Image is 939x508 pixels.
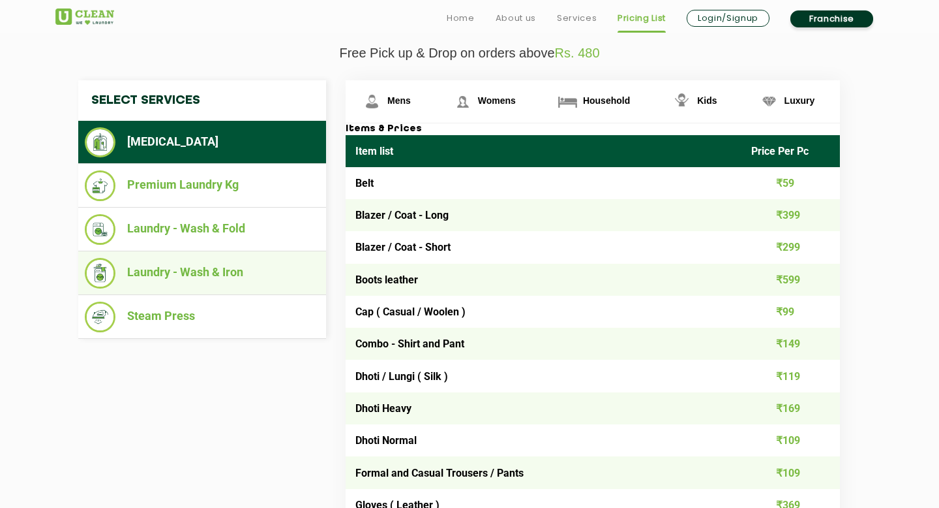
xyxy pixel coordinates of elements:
[85,302,115,332] img: Steam Press
[583,95,630,106] span: Household
[85,258,115,289] img: Laundry - Wash & Iron
[741,392,841,424] td: ₹169
[555,46,600,60] span: Rs. 480
[451,90,474,113] img: Womens
[85,127,320,157] li: [MEDICAL_DATA]
[346,360,741,392] td: Dhoti / Lungi ( Silk )
[790,10,873,27] a: Franchise
[697,95,717,106] span: Kids
[741,135,841,167] th: Price Per Pc
[741,424,841,456] td: ₹109
[741,199,841,231] td: ₹399
[741,167,841,199] td: ₹59
[55,46,884,61] p: Free Pick up & Drop on orders above
[557,10,597,26] a: Services
[784,95,815,106] span: Luxury
[758,90,781,113] img: Luxury
[741,296,841,328] td: ₹99
[346,123,840,135] h3: Items & Prices
[346,296,741,328] td: Cap ( Casual / Woolen )
[447,10,475,26] a: Home
[346,456,741,488] td: Formal and Casual Trousers / Pants
[741,264,841,296] td: ₹599
[85,127,115,157] img: Dry Cleaning
[85,214,320,245] li: Laundry - Wash & Fold
[618,10,666,26] a: Pricing List
[346,231,741,263] td: Blazer / Coat - Short
[346,328,741,360] td: Combo - Shirt and Pant
[346,167,741,199] td: Belt
[78,80,326,121] h4: Select Services
[361,90,383,113] img: Mens
[687,10,769,27] a: Login/Signup
[741,328,841,360] td: ₹149
[85,170,115,201] img: Premium Laundry Kg
[741,456,841,488] td: ₹109
[85,214,115,245] img: Laundry - Wash & Fold
[346,199,741,231] td: Blazer / Coat - Long
[85,170,320,201] li: Premium Laundry Kg
[478,95,516,106] span: Womens
[496,10,536,26] a: About us
[346,135,741,167] th: Item list
[741,360,841,392] td: ₹119
[85,258,320,289] li: Laundry - Wash & Iron
[85,302,320,332] li: Steam Press
[556,90,579,113] img: Household
[346,392,741,424] td: Dhoti Heavy
[346,424,741,456] td: Dhoti Normal
[387,95,411,106] span: Mens
[346,264,741,296] td: Boots leather
[55,8,114,25] img: UClean Laundry and Dry Cleaning
[741,231,841,263] td: ₹299
[670,90,693,113] img: Kids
